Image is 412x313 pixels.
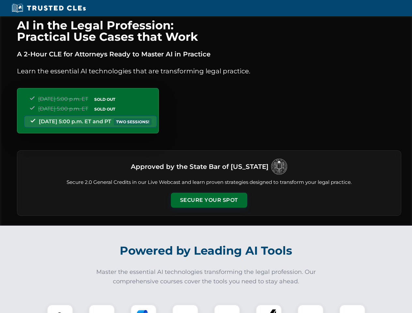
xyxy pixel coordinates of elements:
p: A 2-Hour CLE for Attorneys Ready to Master AI in Practice [17,49,401,59]
h2: Powered by Leading AI Tools [25,239,387,262]
p: Master the essential AI technologies transforming the legal profession. Our comprehensive courses... [92,267,320,286]
h1: AI in the Legal Profession: Practical Use Cases that Work [17,20,401,42]
span: SOLD OUT [92,96,117,103]
button: Secure Your Spot [171,193,247,208]
p: Learn the essential AI technologies that are transforming legal practice. [17,66,401,76]
span: SOLD OUT [92,106,117,112]
img: Trusted CLEs [10,3,88,13]
span: [DATE] 5:00 p.m. ET [38,96,88,102]
span: [DATE] 5:00 p.m. ET [38,106,88,112]
img: Logo [271,158,287,175]
h3: Approved by the State Bar of [US_STATE] [131,161,268,172]
p: Secure 2.0 General Credits in our Live Webcast and learn proven strategies designed to transform ... [25,179,393,186]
